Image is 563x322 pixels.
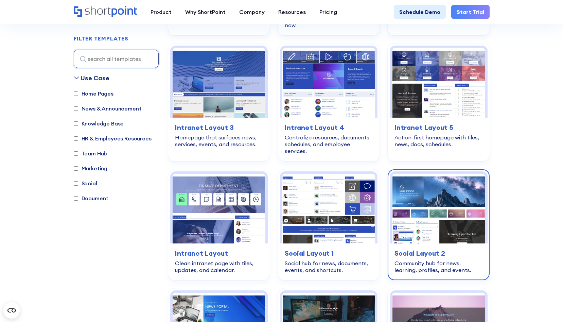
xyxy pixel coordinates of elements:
[278,169,380,280] a: Social Layout 1 – SharePoint Social Intranet Template: Social hub for news, documents, events, an...
[74,194,109,202] label: Document
[175,260,263,273] div: Clean intranet page with tiles, updates, and calendar.
[74,104,142,113] label: News & Announcement
[178,5,232,19] a: Why ShortPoint
[173,174,265,243] img: Intranet Layout – SharePoint Page Design: Clean intranet page with tiles, updates, and calendar.
[278,44,380,161] a: Intranet Layout 4 – Intranet Page Template: Centralize resources, documents, schedules, and emplo...
[74,89,113,98] label: Home Pages
[74,196,78,201] input: Document
[74,6,137,18] a: Home
[451,5,490,19] a: Start Trial
[81,73,109,83] div: Use Case
[175,122,263,133] h3: Intranet Layout 3
[394,134,482,148] div: Action-first homepage with tiles, news, docs, schedules.
[74,136,78,141] input: HR & Employees Resources
[313,5,344,19] a: Pricing
[168,169,270,280] a: Intranet Layout – SharePoint Page Design: Clean intranet page with tiles, updates, and calendar.I...
[394,5,446,19] a: Schedule Demo
[232,5,271,19] a: Company
[74,119,124,128] label: Knowledge Base
[529,289,563,322] iframe: Chat Widget
[74,91,78,96] input: Home Pages
[282,48,375,118] img: Intranet Layout 4 – Intranet Page Template: Centralize resources, documents, schedules, and emplo...
[394,248,482,258] h3: Social Layout 2
[151,8,172,16] div: Product
[239,8,265,16] div: Company
[3,302,20,319] button: Open CMP widget
[392,48,485,118] img: Intranet Layout 5 – SharePoint Page Template: Action-first homepage with tiles, news, docs, sched...
[285,248,373,258] h3: Social Layout 1
[173,48,265,118] img: Intranet Layout 3 – SharePoint Homepage Template: Homepage that surfaces news, services, events, ...
[74,179,97,187] label: Social
[144,5,178,19] a: Product
[394,122,482,133] h3: Intranet Layout 5
[74,50,159,68] input: search all templates
[388,44,489,161] a: Intranet Layout 5 – SharePoint Page Template: Action-first homepage with tiles, news, docs, sched...
[271,5,313,19] a: Resources
[278,8,306,16] div: Resources
[74,106,78,111] input: News & Announcement
[388,169,489,280] a: Social Layout 2 – SharePoint Community Site: Community hub for news, learning, profiles, and even...
[285,260,373,273] div: Social hub for news, documents, events, and shortcuts.
[394,260,482,273] div: Community hub for news, learning, profiles, and events.
[74,166,78,171] input: Marketing
[392,174,485,243] img: Social Layout 2 – SharePoint Community Site: Community hub for news, learning, profiles, and events.
[74,164,108,172] label: Marketing
[74,181,78,186] input: Social
[285,134,373,154] div: Centralize resources, documents, schedules, and employee services.
[285,122,373,133] h3: Intranet Layout 4
[185,8,226,16] div: Why ShortPoint
[319,8,337,16] div: Pricing
[74,121,78,126] input: Knowledge Base
[74,149,107,157] label: Team Hub
[282,174,375,243] img: Social Layout 1 – SharePoint Social Intranet Template: Social hub for news, documents, events, an...
[74,36,128,42] h2: FILTER TEMPLATES
[168,44,270,161] a: Intranet Layout 3 – SharePoint Homepage Template: Homepage that surfaces news, services, events, ...
[74,134,152,142] label: HR & Employees Resources
[175,134,263,148] div: Homepage that surfaces news, services, events, and resources.
[74,151,78,156] input: Team Hub
[175,248,263,258] h3: Intranet Layout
